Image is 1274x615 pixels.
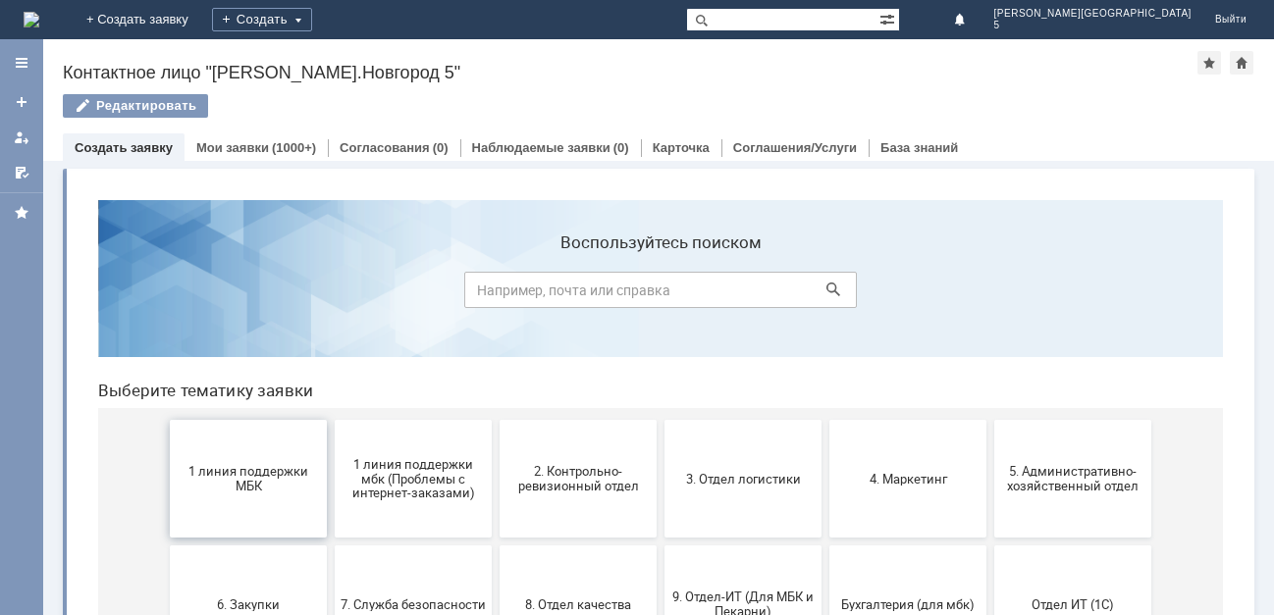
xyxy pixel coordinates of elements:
[613,140,629,155] div: (0)
[272,140,316,155] div: (1000+)
[1197,51,1221,75] div: Добавить в избранное
[423,538,568,552] span: Финансовый отдел
[582,361,739,479] button: 9. Отдел-ИТ (Для МБК и Пекарни)
[753,531,898,560] span: Это соглашение не активно!
[6,86,37,118] a: Создать заявку
[747,361,904,479] button: Бухгалтерия (для мбк)
[417,361,574,479] button: 8. Отдел качества
[588,405,733,435] span: 9. Отдел-ИТ (Для МБК и Пекарни)
[252,361,409,479] button: 7. Служба безопасности
[912,361,1069,479] button: Отдел ИТ (1С)
[93,531,239,560] span: Отдел-ИТ (Битрикс24 и CRM)
[994,8,1192,20] span: [PERSON_NAME][GEOGRAPHIC_DATA]
[653,140,710,155] a: Карточка
[16,196,1141,216] header: Выберите тематику заявки
[75,140,173,155] a: Создать заявку
[918,523,1063,567] span: [PERSON_NAME]. Услуги ИТ для МБК (оформляет L1)
[258,538,403,552] span: Отдел-ИТ (Офис)
[252,487,409,604] button: Отдел-ИТ (Офис)
[582,487,739,604] button: Франчайзинг
[582,235,739,353] button: 3. Отдел логистики
[753,412,898,427] span: Бухгалтерия (для мбк)
[212,8,312,31] div: Создать
[588,538,733,552] span: Франчайзинг
[588,286,733,301] span: 3. Отдел логистики
[258,412,403,427] span: 7. Служба безопасности
[87,361,244,479] button: 6. Закупки
[423,412,568,427] span: 8. Отдел качества
[252,235,409,353] button: 1 линия поддержки мбк (Проблемы с интернет-заказами)
[994,20,1192,31] span: 5
[258,272,403,316] span: 1 линия поддержки мбк (Проблемы с интернет-заказами)
[912,235,1069,353] button: 5. Административно-хозяйственный отдел
[918,412,1063,427] span: Отдел ИТ (1С)
[472,140,610,155] a: Наблюдаемые заявки
[733,140,857,155] a: Соглашения/Услуги
[747,487,904,604] button: Это соглашение не активно!
[912,487,1069,604] button: [PERSON_NAME]. Услуги ИТ для МБК (оформляет L1)
[753,286,898,301] span: 4. Маркетинг
[196,140,269,155] a: Мои заявки
[382,87,774,124] input: Например, почта или справка
[93,412,239,427] span: 6. Закупки
[423,280,568,309] span: 2. Контрольно-ревизионный отдел
[93,280,239,309] span: 1 линия поддержки МБК
[417,487,574,604] button: Финансовый отдел
[433,140,449,155] div: (0)
[87,487,244,604] button: Отдел-ИТ (Битрикс24 и CRM)
[382,48,774,68] label: Воспользуйтесь поиском
[340,140,430,155] a: Согласования
[24,12,39,27] a: Перейти на домашнюю страницу
[747,235,904,353] button: 4. Маркетинг
[417,235,574,353] button: 2. Контрольно-ревизионный отдел
[24,12,39,27] img: logo
[918,280,1063,309] span: 5. Административно-хозяйственный отдел
[6,157,37,188] a: Мои согласования
[1230,51,1253,75] div: Сделать домашней страницей
[63,63,1197,82] div: Контактное лицо "[PERSON_NAME].Новгород 5"
[879,9,899,27] span: Расширенный поиск
[880,140,958,155] a: База знаний
[6,122,37,153] a: Мои заявки
[87,235,244,353] button: 1 линия поддержки МБК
